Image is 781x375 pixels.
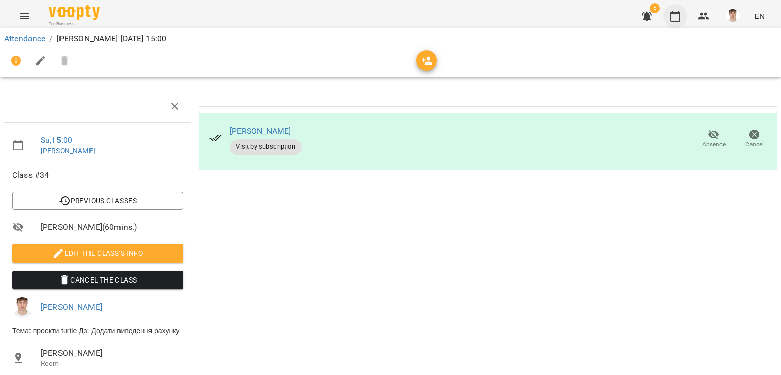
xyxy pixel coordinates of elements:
span: For Business [49,21,100,27]
p: Room [41,359,183,369]
a: [PERSON_NAME] [41,147,95,155]
button: Menu [12,4,37,28]
span: EN [754,11,765,21]
img: Voopty Logo [49,5,100,20]
button: Absence [694,125,734,153]
span: Class #34 [12,169,183,181]
nav: breadcrumb [4,33,777,45]
span: 5 [650,3,660,13]
a: [PERSON_NAME] [230,126,291,136]
a: Su , 15:00 [41,135,72,145]
a: [PERSON_NAME] [41,302,102,312]
button: Cancel [734,125,775,153]
li: Тема: проекти turtle Дз: Додати виведення рахунку [4,322,191,340]
button: EN [750,7,769,25]
span: Cancel the class [20,274,175,286]
span: Previous Classes [20,195,175,207]
a: Attendance [4,34,45,43]
button: Edit the class's Info [12,244,183,262]
span: Absence [702,140,726,149]
p: [PERSON_NAME] [DATE] 15:00 [57,33,167,45]
img: 8fe045a9c59afd95b04cf3756caf59e6.jpg [726,9,740,23]
span: Cancel [745,140,764,149]
span: Visit by subscription [230,142,302,151]
button: Previous Classes [12,192,183,210]
img: 8fe045a9c59afd95b04cf3756caf59e6.jpg [12,297,33,318]
span: [PERSON_NAME] ( 60 mins. ) [41,221,183,233]
span: [PERSON_NAME] [41,347,183,359]
span: Edit the class's Info [20,247,175,259]
button: Cancel the class [12,271,183,289]
li: / [49,33,52,45]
